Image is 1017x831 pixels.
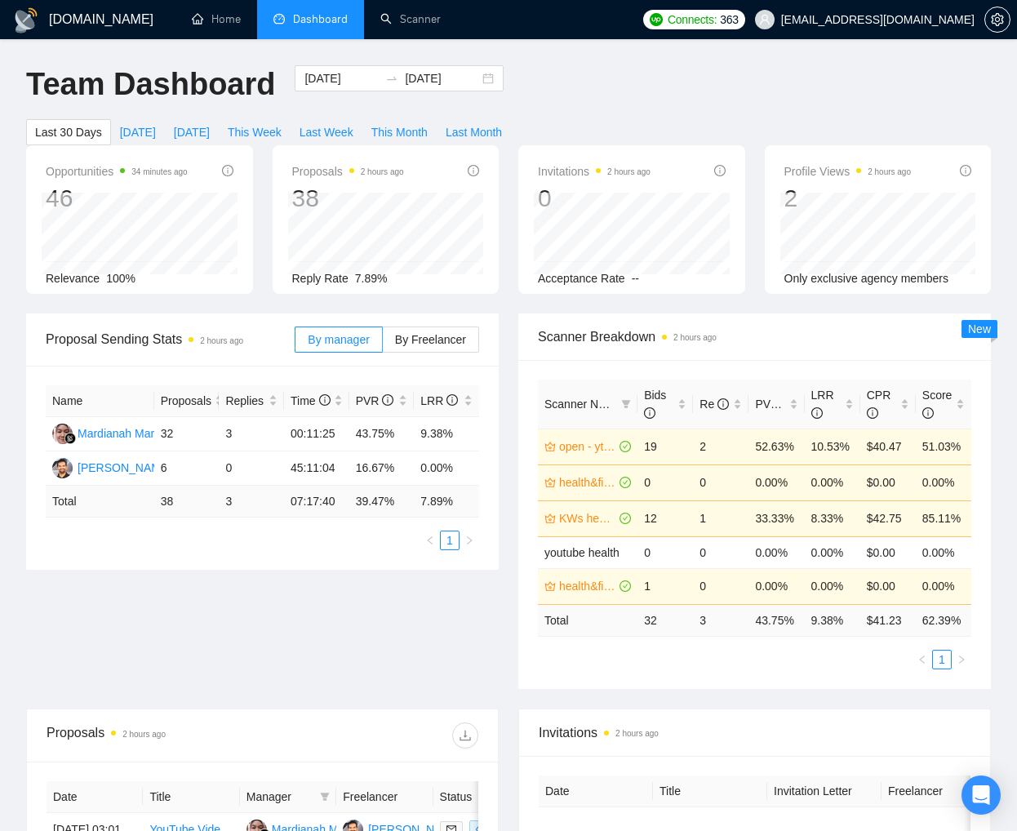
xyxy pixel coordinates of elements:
[78,459,171,477] div: [PERSON_NAME]
[759,14,771,25] span: user
[143,781,239,813] th: Title
[868,167,911,176] time: 2 hours ago
[922,389,953,420] span: Score
[26,65,275,104] h1: Team Dashboard
[748,500,804,536] td: 33.33%
[538,604,637,636] td: Total
[440,531,460,550] li: 1
[385,72,398,85] span: to
[361,167,404,176] time: 2 hours ago
[720,11,738,29] span: 363
[748,429,804,464] td: 52.63%
[811,389,834,420] span: LRR
[317,784,333,809] span: filter
[620,513,631,524] span: check-circle
[154,385,220,417] th: Proposals
[304,69,379,87] input: Start date
[860,500,916,536] td: $42.75
[284,486,349,518] td: 07:17:40
[174,123,210,141] span: [DATE]
[122,730,166,739] time: 2 hours ago
[917,655,927,664] span: left
[46,183,188,214] div: 46
[784,183,912,214] div: 2
[748,536,804,568] td: 0.00%
[860,536,916,568] td: $0.00
[228,123,282,141] span: This Week
[219,119,291,145] button: This Week
[349,486,415,518] td: 39.47 %
[860,568,916,604] td: $0.00
[860,464,916,500] td: $0.00
[420,394,458,407] span: LRR
[414,486,479,518] td: 7.89 %
[292,272,349,285] span: Reply Rate
[544,441,556,452] span: crown
[805,604,860,636] td: 9.38 %
[78,424,189,442] div: Mardianah Mardianah
[13,7,39,33] img: logo
[371,123,428,141] span: This Month
[984,13,1010,26] a: setting
[913,650,932,669] li: Previous Page
[26,119,111,145] button: Last 30 Days
[714,165,726,176] span: info-circle
[784,162,912,181] span: Profile Views
[291,394,330,407] span: Time
[284,417,349,451] td: 00:11:25
[437,119,511,145] button: Last Month
[644,389,666,420] span: Bids
[154,451,220,486] td: 6
[637,604,693,636] td: 32
[784,272,949,285] span: Only exclusive agency members
[693,536,748,568] td: 0
[860,604,916,636] td: $ 41.23
[225,392,265,410] span: Replies
[47,722,263,749] div: Proposals
[544,477,556,488] span: crown
[446,123,502,141] span: Last Month
[650,13,663,26] img: upwork-logo.png
[755,398,793,411] span: PVR
[64,433,76,444] img: gigradar-bm.png
[957,655,966,664] span: right
[355,272,388,285] span: 7.89%
[219,486,284,518] td: 3
[52,426,189,439] a: MMMardianah Mardianah
[453,729,477,742] span: download
[968,322,991,336] span: New
[538,327,971,347] span: Scanner Breakdown
[395,333,466,346] span: By Freelancer
[161,392,211,410] span: Proposals
[621,399,631,409] span: filter
[699,398,729,411] span: Re
[544,513,556,524] span: crown
[52,458,73,478] img: AT
[219,385,284,417] th: Replies
[273,13,285,24] span: dashboard
[637,464,693,500] td: 0
[219,417,284,451] td: 3
[620,477,631,488] span: check-circle
[952,650,971,669] li: Next Page
[544,546,620,559] span: youtube health
[916,604,971,636] td: 62.39 %
[385,72,398,85] span: swap-right
[916,568,971,604] td: 0.00%
[637,536,693,568] td: 0
[748,464,804,500] td: 0.00%
[46,329,295,349] span: Proposal Sending Stats
[984,7,1010,33] button: setting
[425,535,435,545] span: left
[52,424,73,444] img: MM
[131,167,187,176] time: 34 minutes ago
[446,394,458,406] span: info-circle
[559,473,616,491] a: health&fitness - content (creat*) - laziza
[538,162,651,181] span: Invitations
[349,417,415,451] td: 43.75%
[693,429,748,464] td: 2
[441,531,459,549] a: 1
[544,580,556,592] span: crown
[464,535,474,545] span: right
[308,333,369,346] span: By manager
